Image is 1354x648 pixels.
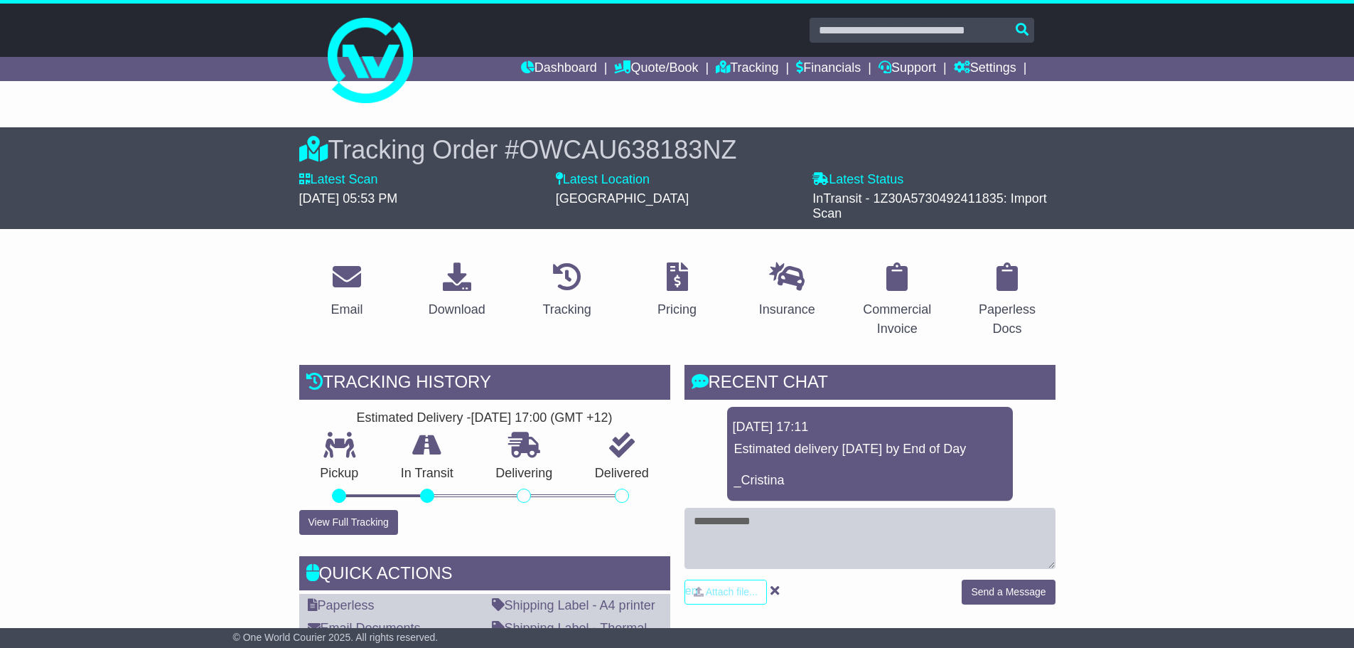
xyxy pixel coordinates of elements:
label: Latest Scan [299,172,378,188]
div: Insurance [759,300,815,319]
p: Estimated delivery [DATE] by End of Day _Cristina [734,442,1006,488]
div: Email [331,300,362,319]
label: Latest Location [556,172,650,188]
div: Commercial Invoice [859,300,936,339]
div: Tracking [542,300,591,319]
p: In Transit [380,466,475,482]
p: Delivered [574,466,670,482]
a: Quote/Book [614,57,698,81]
a: Email Documents [308,621,421,635]
div: Estimated Delivery - [299,410,670,426]
a: Paperless [308,598,375,612]
div: Tracking Order # [299,134,1055,165]
a: Tracking [533,257,600,324]
a: Email [321,257,372,324]
a: Pricing [648,257,706,324]
div: Paperless Docs [969,300,1046,339]
p: Delivering [475,466,574,482]
div: Download [429,300,485,319]
a: Shipping Label - A4 printer [492,598,655,612]
div: [DATE] 17:00 (GMT +12) [471,410,613,426]
a: Settings [954,57,1016,81]
a: Paperless Docs [960,257,1055,344]
p: Pickup [299,466,380,482]
span: InTransit - 1Z30A5730492411835: Import Scan [812,191,1047,221]
a: Financials [796,57,861,81]
div: Tracking history [299,365,670,403]
div: Quick Actions [299,556,670,595]
div: [DATE] 17:11 [733,420,1007,435]
a: Tracking [716,57,778,81]
div: RECENT CHAT [684,365,1055,403]
a: Insurance [750,257,824,324]
label: Latest Status [812,172,903,188]
div: Pricing [657,300,697,319]
a: Dashboard [521,57,597,81]
button: Send a Message [962,580,1055,605]
span: [DATE] 05:53 PM [299,191,398,206]
a: Support [879,57,936,81]
a: Download [419,257,495,324]
span: © One World Courier 2025. All rights reserved. [233,632,439,643]
span: [GEOGRAPHIC_DATA] [556,191,689,206]
span: OWCAU638183NZ [519,135,736,164]
button: View Full Tracking [299,510,398,535]
a: Commercial Invoice [849,257,945,344]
